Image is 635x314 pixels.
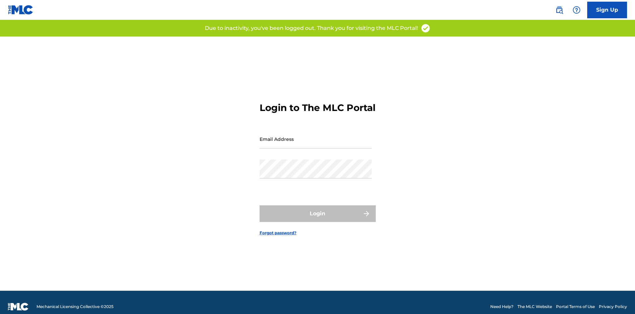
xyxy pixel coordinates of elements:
a: Privacy Policy [599,304,627,310]
img: logo [8,303,29,311]
a: Public Search [553,3,566,17]
a: Need Help? [490,304,514,310]
img: MLC Logo [8,5,34,15]
a: Sign Up [587,2,627,18]
h3: Login to The MLC Portal [260,102,375,114]
a: Portal Terms of Use [556,304,595,310]
div: Help [570,3,583,17]
img: access [421,23,431,33]
img: search [555,6,563,14]
p: Due to inactivity, you've been logged out. Thank you for visiting the MLC Portal! [205,24,418,32]
span: Mechanical Licensing Collective © 2025 [37,304,114,310]
img: help [573,6,581,14]
a: The MLC Website [517,304,552,310]
a: Forgot password? [260,230,296,236]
